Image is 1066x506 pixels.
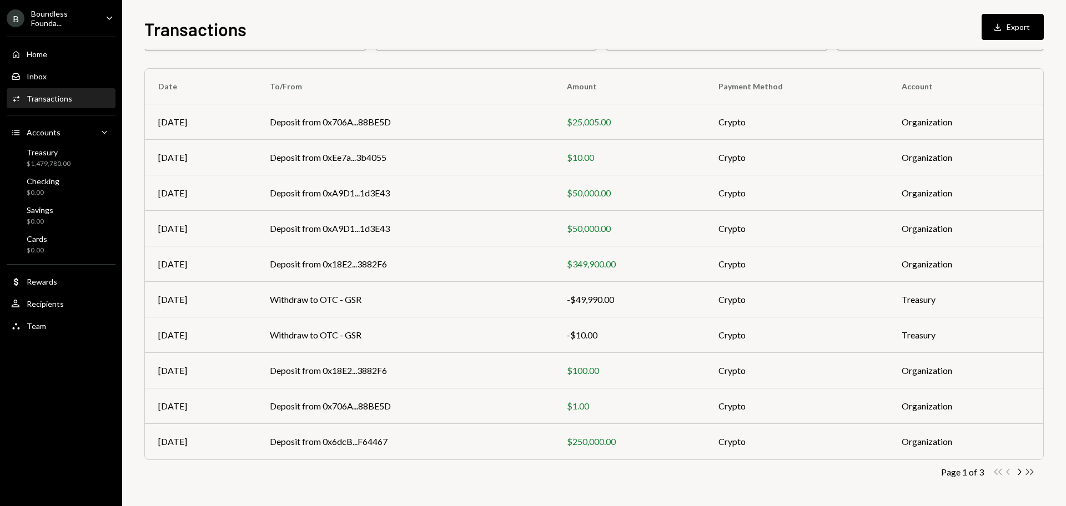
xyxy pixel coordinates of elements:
td: Treasury [888,317,1043,353]
div: [DATE] [158,222,243,235]
div: [DATE] [158,293,243,306]
div: $250,000.00 [567,435,692,448]
td: Deposit from 0xEe7a...3b4055 [257,140,554,175]
a: Recipients [7,294,115,313]
div: Team [27,321,46,331]
td: Deposit from 0x706A...88BE5D [257,388,554,424]
div: [DATE] [158,115,243,129]
div: $50,000.00 [567,222,692,235]
td: Crypto [705,282,888,317]
th: Payment Method [705,69,888,104]
div: Checking [27,176,59,186]
div: $0.00 [27,188,59,198]
div: Transactions [27,94,72,103]
div: Treasury [27,148,71,157]
a: Home [7,44,115,64]
a: Rewards [7,271,115,291]
div: [DATE] [158,257,243,271]
td: Treasury [888,282,1043,317]
td: Crypto [705,353,888,388]
a: Transactions [7,88,115,108]
td: Organization [888,140,1043,175]
div: Home [27,49,47,59]
td: Deposit from 0x18E2...3882F6 [257,246,554,282]
div: $0.00 [27,246,47,255]
div: $0.00 [27,217,53,226]
td: Organization [888,424,1043,459]
div: Boundless Founda... [31,9,97,28]
td: Crypto [705,104,888,140]
div: Rewards [27,277,57,286]
th: Account [888,69,1043,104]
div: Page 1 of 3 [941,467,984,477]
a: Team [7,316,115,336]
a: Accounts [7,122,115,142]
a: Savings$0.00 [7,202,115,229]
td: Deposit from 0xA9D1...1d3E43 [257,211,554,246]
td: Deposit from 0x6dcB...F64467 [257,424,554,459]
a: Cards$0.00 [7,231,115,257]
td: Organization [888,388,1043,424]
td: Organization [888,353,1043,388]
div: $100.00 [567,364,692,377]
div: Accounts [27,128,61,137]
td: Organization [888,104,1043,140]
div: $25,005.00 [567,115,692,129]
div: Cards [27,234,47,244]
td: Organization [888,211,1043,246]
div: $1.00 [567,399,692,413]
div: $349,900.00 [567,257,692,271]
div: -$49,990.00 [567,293,692,306]
th: To/From [257,69,554,104]
td: Organization [888,246,1043,282]
td: Deposit from 0x706A...88BE5D [257,104,554,140]
td: Crypto [705,388,888,424]
a: Treasury$1,479,780.00 [7,144,115,171]
div: [DATE] [158,435,243,448]
div: [DATE] [158,364,243,377]
td: Crypto [705,317,888,353]
td: Crypto [705,175,888,211]
div: [DATE] [158,151,243,164]
div: B [7,9,24,27]
td: Deposit from 0xA9D1...1d3E43 [257,175,554,211]
div: Inbox [27,72,47,81]
td: Withdraw to OTC - GSR [257,282,554,317]
th: Amount [554,69,705,104]
td: Crypto [705,140,888,175]
a: Inbox [7,66,115,86]
a: Checking$0.00 [7,173,115,200]
div: [DATE] [158,328,243,342]
div: Savings [27,205,53,215]
td: Withdraw to OTC - GSR [257,317,554,353]
div: Recipients [27,299,64,308]
button: Export [982,14,1044,40]
div: -$10.00 [567,328,692,342]
td: Crypto [705,424,888,459]
td: Crypto [705,211,888,246]
td: Deposit from 0x18E2...3882F6 [257,353,554,388]
div: [DATE] [158,399,243,413]
div: $50,000.00 [567,186,692,200]
div: $10.00 [567,151,692,164]
h1: Transactions [144,18,247,40]
div: $1,479,780.00 [27,159,71,169]
div: [DATE] [158,186,243,200]
th: Date [145,69,257,104]
td: Crypto [705,246,888,282]
td: Organization [888,175,1043,211]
